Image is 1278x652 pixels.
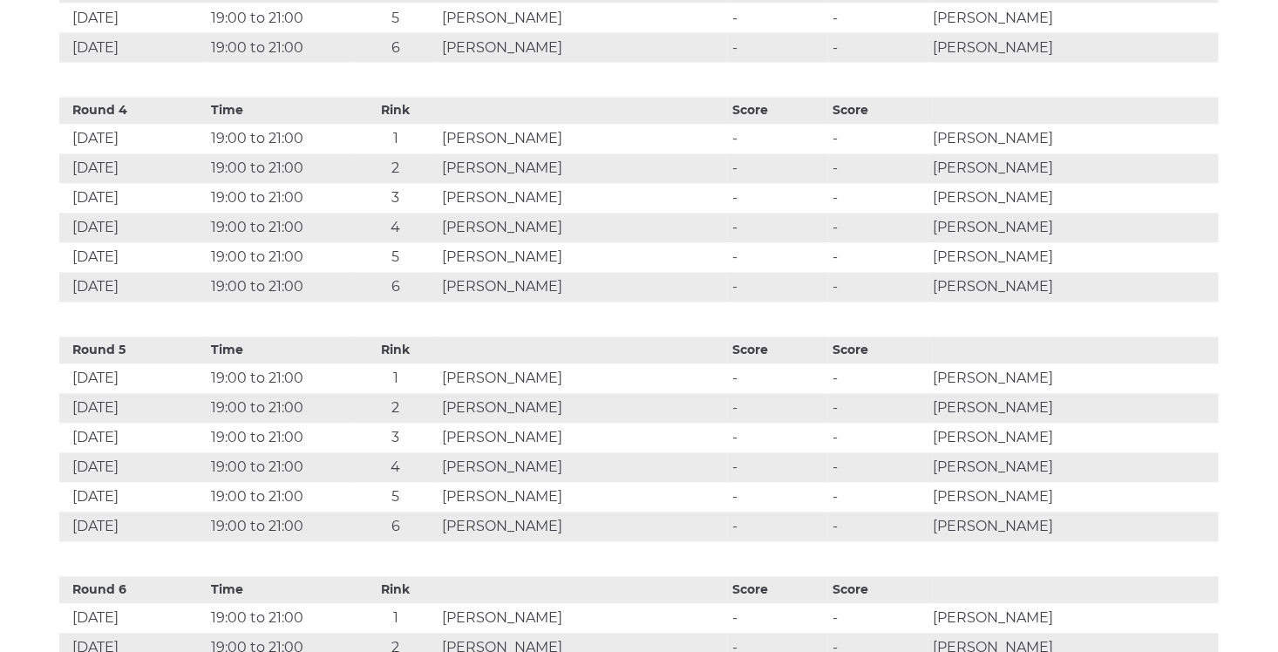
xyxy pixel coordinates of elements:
td: 19:00 to 21:00 [207,483,354,513]
th: Round 5 [59,337,207,364]
td: 19:00 to 21:00 [207,125,354,154]
td: [PERSON_NAME] [438,364,728,394]
td: [PERSON_NAME] [928,483,1219,513]
td: 5 [354,243,438,273]
td: 19:00 to 21:00 [207,424,354,453]
td: 3 [354,184,438,214]
td: [DATE] [59,604,207,634]
th: Time [207,577,354,604]
td: - [728,33,828,63]
td: - [828,154,928,184]
td: - [728,394,828,424]
td: [PERSON_NAME] [438,424,728,453]
td: 2 [354,154,438,184]
td: [PERSON_NAME] [928,424,1219,453]
td: [PERSON_NAME] [438,604,728,634]
td: - [728,424,828,453]
td: - [728,3,828,33]
td: 1 [354,604,438,634]
td: - [728,243,828,273]
td: 19:00 to 21:00 [207,33,354,63]
td: 19:00 to 21:00 [207,184,354,214]
td: [DATE] [59,3,207,33]
th: Time [207,98,354,125]
td: - [828,273,928,302]
td: - [728,154,828,184]
td: 5 [354,3,438,33]
td: [PERSON_NAME] [928,184,1219,214]
th: Score [728,98,828,125]
td: 3 [354,424,438,453]
td: [PERSON_NAME] [928,364,1219,394]
th: Rink [354,98,438,125]
td: [PERSON_NAME] [928,513,1219,542]
td: - [828,513,928,542]
td: [DATE] [59,184,207,214]
td: [PERSON_NAME] [928,243,1219,273]
td: - [828,3,928,33]
td: [DATE] [59,364,207,394]
th: Round 6 [59,577,207,604]
td: 19:00 to 21:00 [207,273,354,302]
td: - [728,184,828,214]
td: - [828,184,928,214]
td: 19:00 to 21:00 [207,513,354,542]
td: 19:00 to 21:00 [207,364,354,394]
td: - [828,214,928,243]
td: 1 [354,125,438,154]
td: 5 [354,483,438,513]
td: [PERSON_NAME] [928,273,1219,302]
td: [PERSON_NAME] [438,513,728,542]
th: Score [828,337,928,364]
td: 19:00 to 21:00 [207,394,354,424]
td: [PERSON_NAME] [438,394,728,424]
td: 19:00 to 21:00 [207,3,354,33]
td: [PERSON_NAME] [438,3,728,33]
td: 19:00 to 21:00 [207,214,354,243]
td: [DATE] [59,453,207,483]
td: [PERSON_NAME] [928,453,1219,483]
td: [DATE] [59,273,207,302]
td: 6 [354,33,438,63]
th: Score [728,337,828,364]
th: Time [207,337,354,364]
td: 19:00 to 21:00 [207,453,354,483]
td: - [828,364,928,394]
td: [DATE] [59,125,207,154]
td: [PERSON_NAME] [438,214,728,243]
td: - [828,394,928,424]
td: [PERSON_NAME] [928,154,1219,184]
td: 19:00 to 21:00 [207,243,354,273]
td: - [728,453,828,483]
td: - [828,483,928,513]
th: Rink [354,337,438,364]
td: 6 [354,273,438,302]
td: - [828,33,928,63]
td: 19:00 to 21:00 [207,154,354,184]
td: [DATE] [59,394,207,424]
th: Round 4 [59,98,207,125]
td: - [728,214,828,243]
th: Score [828,98,928,125]
td: [PERSON_NAME] [438,243,728,273]
td: [PERSON_NAME] [928,3,1219,33]
td: 6 [354,513,438,542]
td: 19:00 to 21:00 [207,604,354,634]
td: [DATE] [59,483,207,513]
th: Score [828,577,928,604]
td: - [828,424,928,453]
td: - [828,604,928,634]
td: [PERSON_NAME] [438,184,728,214]
td: - [728,273,828,302]
td: - [828,125,928,154]
td: 4 [354,453,438,483]
td: [DATE] [59,154,207,184]
td: [PERSON_NAME] [928,125,1219,154]
td: [DATE] [59,513,207,542]
td: [DATE] [59,424,207,453]
td: 1 [354,364,438,394]
td: [DATE] [59,243,207,273]
td: [PERSON_NAME] [438,154,728,184]
td: [PERSON_NAME] [928,604,1219,634]
td: [PERSON_NAME] [438,453,728,483]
